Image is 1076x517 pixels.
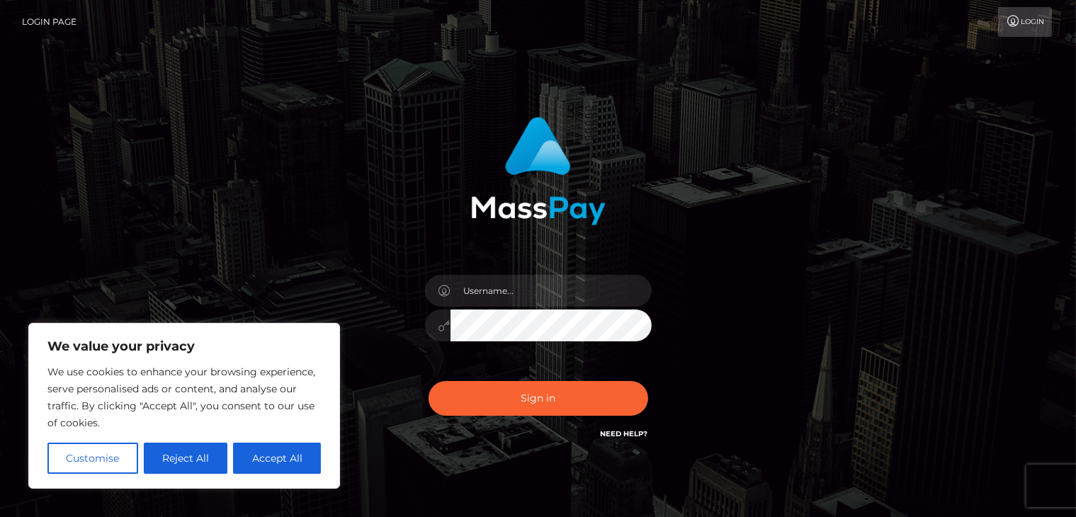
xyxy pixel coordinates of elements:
a: Need Help? [601,429,648,438]
input: Username... [451,275,652,307]
button: Accept All [233,443,321,474]
p: We use cookies to enhance your browsing experience, serve personalised ads or content, and analys... [47,363,321,431]
a: Login [998,7,1052,37]
button: Customise [47,443,138,474]
div: We value your privacy [28,323,340,489]
p: We value your privacy [47,338,321,355]
img: MassPay Login [471,117,606,225]
a: Login Page [22,7,77,37]
button: Reject All [144,443,228,474]
button: Sign in [429,381,648,416]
